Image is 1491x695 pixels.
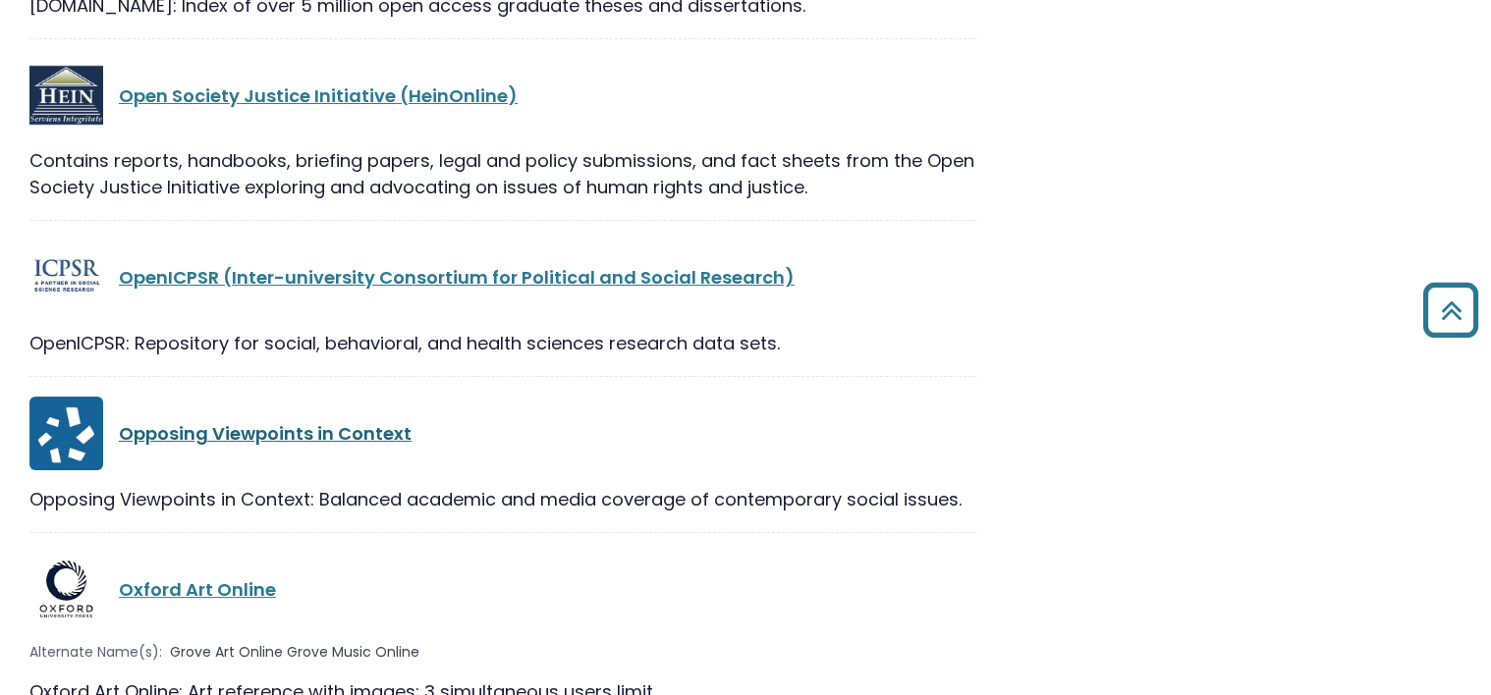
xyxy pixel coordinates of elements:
[119,265,795,290] a: OpenICPSR (Inter-university Consortium for Political and Social Research)
[119,577,276,602] a: Oxford Art Online
[29,330,976,356] div: OpenICPSR: Repository for social, behavioral, and health sciences research data sets.
[29,147,976,200] p: Contains reports, handbooks, briefing papers, legal and policy submissions, and fact sheets from ...
[1415,292,1486,328] a: Back to Top
[29,642,162,663] span: Alternate Name(s):
[119,421,412,446] a: Opposing Viewpoints in Context
[119,83,518,108] a: Open Society Justice Initiative (HeinOnline)
[170,642,419,663] span: Grove Art Online Grove Music Online
[29,486,976,512] div: Opposing Viewpoints in Context: Balanced academic and media coverage of contemporary social issues.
